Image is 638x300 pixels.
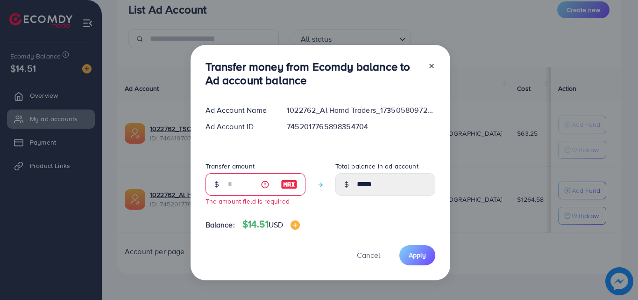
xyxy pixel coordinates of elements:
[206,60,420,87] h3: Transfer money from Ecomdy balance to Ad account balance
[206,220,235,230] span: Balance:
[279,105,442,116] div: 1022762_Al Hamd Traders_1735058097282
[198,121,280,132] div: Ad Account ID
[399,245,435,265] button: Apply
[409,250,426,260] span: Apply
[335,161,418,171] label: Total balance in ad account
[206,161,255,171] label: Transfer amount
[357,250,380,260] span: Cancel
[269,220,283,230] span: USD
[206,197,290,205] small: The amount field is required
[345,245,392,265] button: Cancel
[279,121,442,132] div: 7452017765898354704
[291,220,300,230] img: image
[281,179,298,190] img: image
[242,219,300,230] h4: $14.51
[198,105,280,116] div: Ad Account Name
